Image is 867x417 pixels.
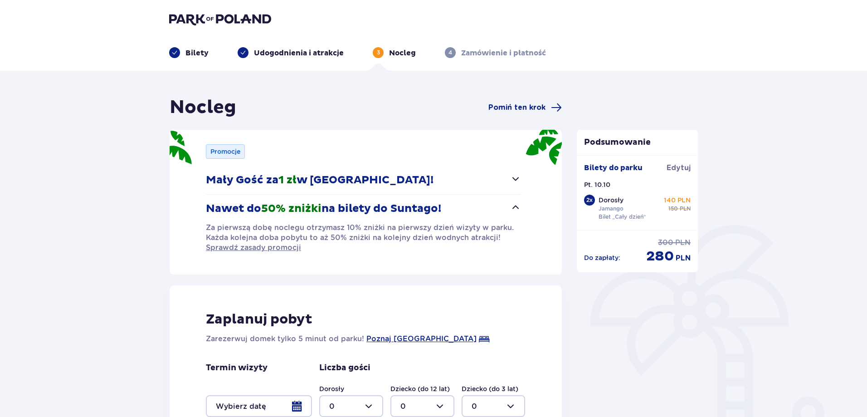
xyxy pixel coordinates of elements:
label: Dziecko (do 12 lat) [390,384,450,393]
button: Mały Gość za1 złw [GEOGRAPHIC_DATA]! [206,166,521,194]
span: Pomiń ten krok [488,103,546,113]
span: 50% zniżki [261,202,321,216]
p: Liczba gości [319,363,370,373]
img: Park of Poland logo [169,13,271,25]
p: Nocleg [389,48,416,58]
h1: Nocleg [170,96,236,119]
span: Edytuj [667,163,691,173]
p: Jamango [599,205,623,213]
p: Termin wizyty [206,363,268,373]
p: 3 [377,49,380,57]
div: 2 x [584,195,595,206]
p: 4 [448,49,452,57]
p: 140 PLN [664,196,691,205]
a: Poznaj [GEOGRAPHIC_DATA] [366,334,477,344]
a: Pomiń ten krok [488,102,562,113]
span: PLN [676,253,691,263]
span: 1 zł [278,173,297,187]
p: Zarezerwuj domek tylko 5 minut od parku! [206,334,364,344]
p: Bilety [185,48,209,58]
button: Nawet do50% zniżkina bilety do Suntago! [206,195,521,223]
label: Dorosły [319,384,344,393]
span: 150 [668,205,678,213]
span: PLN [680,205,691,213]
span: 280 [646,248,674,265]
p: Zamówienie i płatność [461,48,546,58]
a: Sprawdź zasady promocji [206,243,301,253]
p: Nawet do na bilety do Suntago! [206,202,441,216]
p: Dorosły [599,196,623,205]
p: Udogodnienia i atrakcje [254,48,344,58]
div: 3Nocleg [373,47,416,58]
p: Pt. 10.10 [584,180,610,189]
span: PLN [675,238,691,248]
div: Nawet do50% zniżkina bilety do Suntago! [206,223,521,253]
p: Promocje [210,147,240,156]
div: 4Zamówienie i płatność [445,47,546,58]
p: Do zapłaty : [584,253,620,262]
p: Bilet „Cały dzień” [599,213,646,221]
span: 300 [658,238,673,248]
p: Mały Gość za w [GEOGRAPHIC_DATA]! [206,173,433,187]
label: Dziecko (do 3 lat) [462,384,518,393]
p: Zaplanuj pobyt [206,311,312,328]
p: Za pierwszą dobę noclegu otrzymasz 10% zniżki na pierwszy dzień wizyty w parku. Każda kolejna dob... [206,223,521,253]
div: Udogodnienia i atrakcje [238,47,344,58]
p: Podsumowanie [577,137,698,148]
p: Bilety do parku [584,163,643,173]
div: Bilety [169,47,209,58]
